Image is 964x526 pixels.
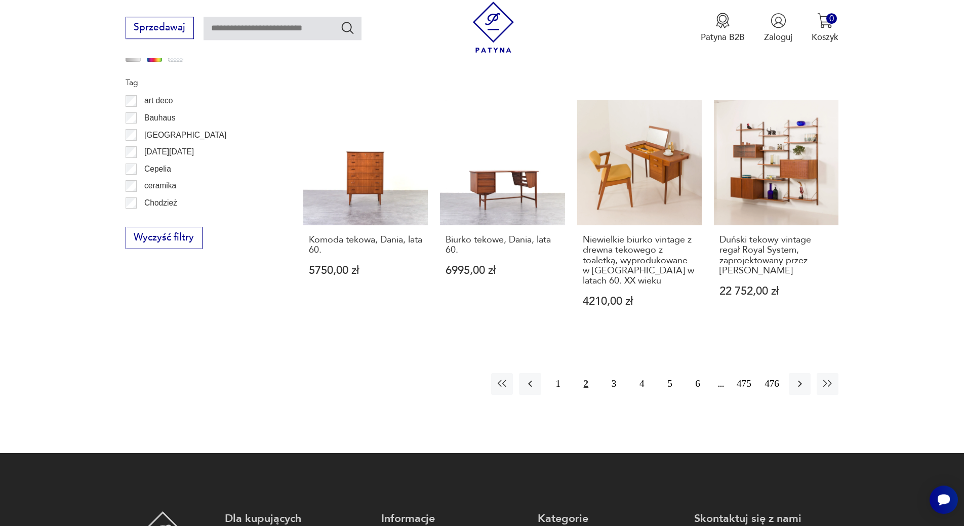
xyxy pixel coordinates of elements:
button: 6 [687,373,709,395]
img: Patyna - sklep z meblami i dekoracjami vintage [468,2,519,53]
img: Ikona medalu [715,13,731,28]
p: Kategorie [538,511,682,526]
p: [DATE][DATE] [144,145,194,158]
button: Wyczyść filtry [126,227,203,249]
p: Ćmielów [144,213,175,226]
a: Niewielkie biurko vintage z drewna tekowego z toaletką, wyprodukowane w Danii w latach 60. XX wie... [577,100,702,331]
button: Szukaj [340,20,355,35]
p: Tag [126,76,274,89]
h3: Biurko tekowe, Dania, lata 60. [446,235,559,256]
button: 5 [659,373,680,395]
p: art deco [144,94,173,107]
p: Koszyk [812,31,838,43]
img: Ikona koszyka [817,13,833,28]
h3: Komoda tekowa, Dania, lata 60. [309,235,423,256]
a: Biurko tekowe, Dania, lata 60.Biurko tekowe, Dania, lata 60.6995,00 zł [440,100,565,331]
p: 22 752,00 zł [719,286,833,297]
button: 2 [575,373,597,395]
a: Sprzedawaj [126,24,194,32]
p: ceramika [144,179,176,192]
button: 1 [547,373,569,395]
p: Dla kupujących [225,511,369,526]
p: 4210,00 zł [583,296,697,307]
p: 6995,00 zł [446,265,559,276]
h3: Duński tekowy vintage regał Royal System, zaprojektowany przez [PERSON_NAME] [719,235,833,276]
button: Patyna B2B [701,13,745,43]
button: Zaloguj [764,13,792,43]
p: Cepelia [144,163,171,176]
div: 0 [826,13,837,24]
p: Zaloguj [764,31,792,43]
iframe: Smartsupp widget button [930,485,958,514]
p: Patyna B2B [701,31,745,43]
p: Bauhaus [144,111,176,125]
p: Informacje [381,511,526,526]
p: [GEOGRAPHIC_DATA] [144,129,226,142]
a: Duński tekowy vintage regał Royal System, zaprojektowany przez Poula CadoviusaDuński tekowy vinta... [714,100,838,331]
a: Ikona medaluPatyna B2B [701,13,745,43]
button: 3 [603,373,625,395]
button: 476 [761,373,783,395]
p: Skontaktuj się z nami [694,511,838,526]
a: Komoda tekowa, Dania, lata 60.Komoda tekowa, Dania, lata 60.5750,00 zł [303,100,428,331]
p: 5750,00 zł [309,265,423,276]
button: 4 [631,373,653,395]
button: 475 [733,373,755,395]
button: Sprzedawaj [126,17,194,39]
h3: Niewielkie biurko vintage z drewna tekowego z toaletką, wyprodukowane w [GEOGRAPHIC_DATA] w latac... [583,235,697,287]
p: Chodzież [144,196,177,210]
img: Ikonka użytkownika [771,13,786,28]
button: 0Koszyk [812,13,838,43]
